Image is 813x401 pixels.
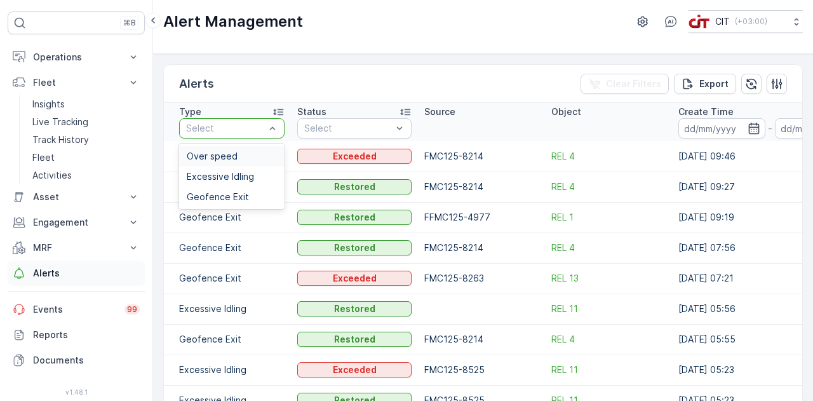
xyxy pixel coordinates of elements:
p: Insights [32,98,65,111]
button: Restored [297,210,412,225]
span: Over speed [187,151,238,161]
p: Create Time [678,105,734,118]
a: Track History [27,131,145,149]
p: Exceeded [333,272,377,285]
p: ( +03:00 ) [735,17,767,27]
p: Alert Management [163,11,303,32]
a: Reports [8,322,145,348]
button: Restored [297,179,412,194]
p: CIT [715,15,730,28]
button: Exceeded [297,362,412,377]
a: Alerts [8,261,145,286]
button: Operations [8,44,145,70]
p: Type [179,105,201,118]
button: Exceeded [297,271,412,286]
td: Geofence Exit [164,263,291,294]
p: Events [33,303,117,316]
span: Geofence Exit [187,192,249,202]
p: Operations [33,51,119,64]
p: Exceeded [333,150,377,163]
img: cit-logo_pOk6rL0.png [689,15,710,29]
button: CIT(+03:00) [689,10,803,33]
p: Fleet [32,151,55,164]
td: FMC125-8214 [418,233,545,263]
td: FMC125-8263 [418,263,545,294]
p: Live Tracking [32,116,88,128]
td: Geofence Exit [164,233,291,263]
p: MRF [33,241,119,254]
td: FMC125-8214 [418,141,545,172]
p: Alerts [179,75,214,93]
p: Restored [334,241,375,254]
p: Exceeded [333,364,377,376]
td: Excessive Idling [164,294,291,324]
button: MRF [8,235,145,261]
td: Geofence Exit [164,172,291,202]
a: REL 4 [551,150,575,163]
p: Source [424,105,455,118]
p: Object [551,105,581,118]
p: Clear Filters [606,78,661,90]
a: Fleet [27,149,145,167]
p: ⌘B [123,18,136,28]
td: Geofence Exit [164,202,291,233]
p: Status [297,105,326,118]
a: Insights [27,95,145,113]
a: Events99 [8,297,145,322]
td: FMC125-8214 [418,172,545,202]
p: Activities [32,169,72,182]
p: Engagement [33,216,119,229]
td: FFMC125-4977 [418,202,545,233]
span: Excessive Idling [187,172,254,182]
span: v 1.48.1 [8,388,145,396]
td: FMC125-8214 [418,324,545,355]
a: Live Tracking [27,113,145,131]
td: Geofence Exit [164,141,291,172]
p: Asset [33,191,119,203]
a: REL 11 [551,364,578,376]
p: - [768,121,772,136]
p: Reports [33,329,140,341]
button: Restored [297,301,412,316]
a: Activities [27,167,145,184]
p: Track History [32,133,89,146]
p: Restored [334,211,375,224]
td: FMC125-8525 [418,355,545,385]
p: Alerts [33,267,140,280]
td: Excessive Idling [164,355,291,385]
td: Geofence Exit [164,324,291,355]
a: REL 13 [551,272,579,285]
button: Exceeded [297,149,412,164]
p: Export [699,78,729,90]
button: Asset [8,184,145,210]
a: REL 4 [551,333,575,346]
a: REL 1 [551,211,574,224]
p: Documents [33,354,140,367]
input: dd/mm/yyyy [678,118,765,139]
a: REL 4 [551,180,575,193]
button: Engagement [8,210,145,235]
a: Documents [8,348,145,373]
p: Restored [334,302,375,315]
button: Restored [297,332,412,347]
p: Select [186,122,265,135]
button: Export [674,74,736,94]
button: Clear Filters [581,74,669,94]
button: Fleet [8,70,145,95]
p: Fleet [33,76,119,89]
p: 99 [127,304,137,315]
p: Select [304,122,392,135]
a: REL 4 [551,241,575,254]
p: Restored [334,180,375,193]
button: Restored [297,240,412,255]
a: REL 11 [551,302,578,315]
p: Restored [334,333,375,346]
